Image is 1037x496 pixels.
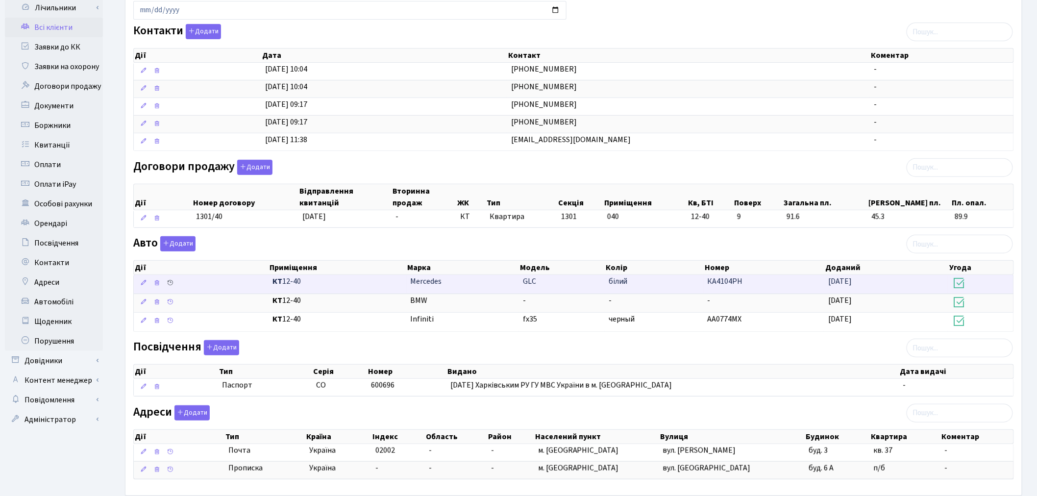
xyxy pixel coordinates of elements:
input: Пошук... [907,158,1013,177]
label: Контакти [133,24,221,39]
input: Пошук... [907,339,1013,357]
th: Серія [312,365,367,378]
span: Infiniti [411,314,434,324]
a: Порушення [5,331,103,351]
span: [DATE] [828,295,852,306]
span: - [945,445,948,456]
th: Район [487,430,534,444]
span: - [429,445,432,456]
span: [DATE] 10:04 [265,81,307,92]
span: [DATE] 10:04 [265,64,307,74]
a: Адреси [5,273,103,292]
th: Марка [407,261,519,274]
th: Колір [605,261,704,274]
span: fx35 [523,314,537,324]
span: Квартира [490,211,553,223]
span: 12-40 [272,276,403,287]
span: - [376,463,379,473]
span: [DATE] [828,276,852,287]
span: вул. [PERSON_NAME] [663,445,736,456]
span: - [609,295,612,306]
th: Поверх [734,184,783,210]
span: - [874,64,877,74]
span: [DATE] 09:17 [265,99,307,110]
th: Секція [557,184,603,210]
b: КТ [272,276,282,287]
button: Адреси [174,405,210,421]
th: Країна [305,430,371,444]
span: [DATE] [302,211,326,222]
a: Документи [5,96,103,116]
span: білий [609,276,628,287]
span: 12-40 [272,314,403,325]
a: Заявки до КК [5,37,103,57]
span: BMW [411,295,428,306]
th: Дії [134,184,192,210]
span: 040 [607,211,619,222]
span: Паспорт [222,380,308,391]
span: Почта [228,445,250,456]
span: м. [GEOGRAPHIC_DATA] [538,445,619,456]
a: Всі клієнти [5,18,103,37]
a: Додати [172,403,210,421]
th: Область [425,430,487,444]
input: Пошук... [907,404,1013,422]
span: 91.6 [787,211,864,223]
th: Приміщення [269,261,407,274]
th: ЖК [457,184,486,210]
th: Відправлення квитанцій [298,184,392,210]
a: Довідники [5,351,103,371]
th: Тип [224,430,305,444]
input: Пошук... [907,235,1013,253]
label: Адреси [133,405,210,421]
a: Адміністратор [5,410,103,429]
button: Авто [160,236,196,251]
a: Квитанції [5,135,103,155]
span: 600696 [371,380,395,391]
a: Додати [235,158,272,175]
th: Дії [134,49,261,62]
a: Повідомлення [5,390,103,410]
th: Індекс [372,430,425,444]
span: [DATE] 09:17 [265,117,307,127]
label: Договори продажу [133,160,272,175]
th: Коментар [870,49,1014,62]
span: вул. [GEOGRAPHIC_DATA] [663,463,751,473]
th: Контакт [507,49,870,62]
span: - [708,295,711,306]
th: Номер [367,365,446,378]
span: - [874,81,877,92]
span: - [874,117,877,127]
span: Прописка [228,463,263,474]
th: Приміщення [603,184,687,210]
button: Посвідчення [204,340,239,355]
th: Модель [519,261,605,274]
th: Загальна пл. [783,184,868,210]
a: Договори продажу [5,76,103,96]
span: 1301/40 [196,211,222,222]
th: Дії [134,430,224,444]
span: буд. 6 А [809,463,834,473]
b: КТ [272,295,282,306]
a: Посвідчення [5,233,103,253]
span: - [491,463,494,473]
a: Додати [158,235,196,252]
a: Додати [201,339,239,356]
span: 12-40 [691,211,729,223]
span: КТ [460,211,481,223]
span: [PHONE_NUMBER] [511,99,577,110]
span: - [523,295,526,306]
span: п/б [874,463,886,473]
span: 9 [737,211,779,223]
th: Дата видачі [899,365,1014,378]
span: буд. 3 [809,445,828,456]
span: GLC [523,276,536,287]
span: СО [316,380,326,391]
th: Кв, БТІ [688,184,734,210]
span: [PHONE_NUMBER] [511,81,577,92]
th: Вулиця [659,430,805,444]
th: Дії [134,261,269,274]
span: 89.9 [955,211,1010,223]
span: 02002 [376,445,395,456]
span: 12-40 [272,295,403,306]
